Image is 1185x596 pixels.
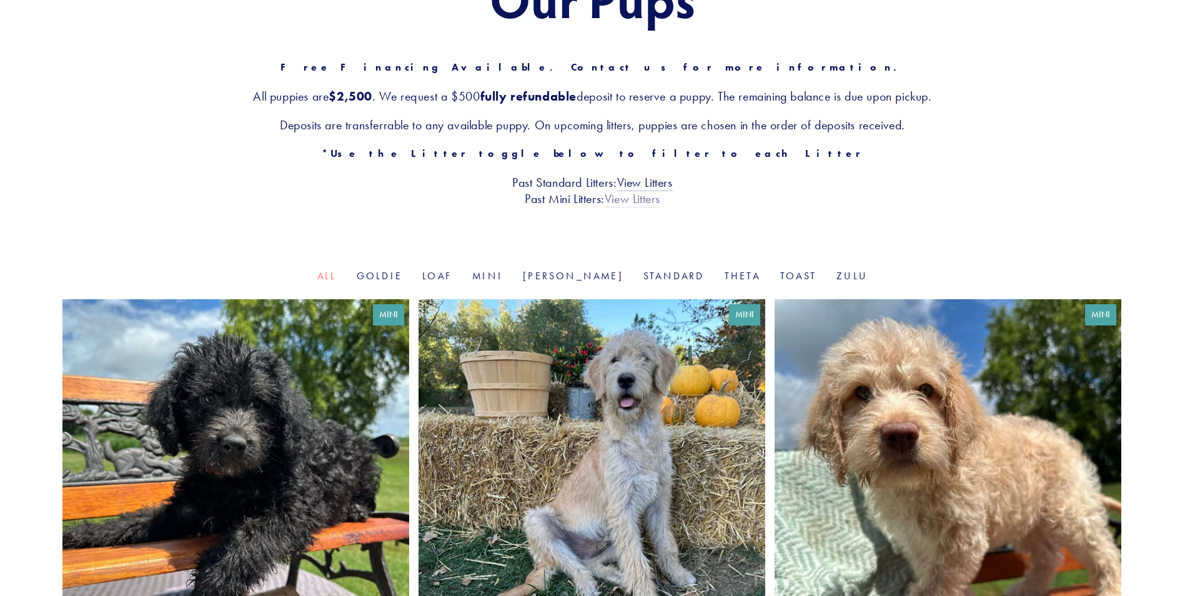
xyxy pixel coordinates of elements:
a: View Litters [617,175,673,191]
a: View Litters [605,191,660,207]
a: Standard [643,270,705,282]
a: Theta [725,270,760,282]
strong: fully refundable [480,89,577,104]
h3: Deposits are transferrable to any available puppy. On upcoming litters, puppies are chosen in the... [62,117,1123,133]
a: Goldie [357,270,402,282]
a: Loaf [422,270,452,282]
a: [PERSON_NAME] [523,270,623,282]
h3: All puppies are . We request a $500 deposit to reserve a puppy. The remaining balance is due upon... [62,88,1123,104]
strong: $2,500 [329,89,372,104]
strong: *Use the Litter toggle below to filter to each Litter [322,147,863,159]
h3: Past Standard Litters: Past Mini Litters: [62,174,1123,207]
a: Zulu [836,270,868,282]
a: All [317,270,337,282]
strong: Free Financing Available. Contact us for more information. [280,61,905,73]
a: Toast [780,270,816,282]
a: Mini [472,270,503,282]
